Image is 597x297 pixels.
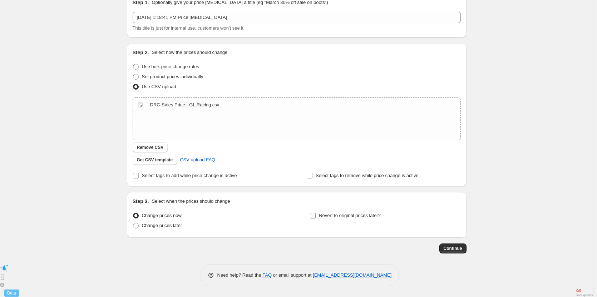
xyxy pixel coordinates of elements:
[142,64,199,69] span: Use bulk price change rules
[137,157,173,163] span: Get CSV template
[133,142,168,152] button: Remove CSV
[133,198,149,205] h2: Step 3.
[133,155,177,165] button: Get CSV template
[180,156,215,163] span: CSV upload FAQ
[313,272,391,278] a: [EMAIL_ADDRESS][DOMAIN_NAME]
[152,49,227,56] p: Select how the prices should change
[133,25,243,31] span: This title is just for internal use, customers won't see it
[319,213,381,218] span: Revert to original prices later?
[142,74,203,79] span: Set product prices individually
[137,145,164,150] span: Remove CSV
[142,223,182,228] span: Change prices later
[439,243,467,253] button: Continue
[272,272,313,278] span: or email support at
[142,84,176,89] span: Use CSV upload
[217,272,263,278] span: Need help? Read the
[133,12,461,23] input: 30% off holiday sale
[150,101,219,109] div: DRC-Sales Price - GL Racing.csv
[133,49,149,56] h2: Step 2.
[444,246,462,251] span: Continue
[142,213,182,218] span: Change prices now
[262,272,272,278] a: FAQ
[142,173,237,178] span: Select tags to add while price change is active
[176,154,219,166] a: CSV upload FAQ
[316,173,419,178] span: Select tags to remove while price change is active
[152,198,230,205] p: Select when the prices should change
